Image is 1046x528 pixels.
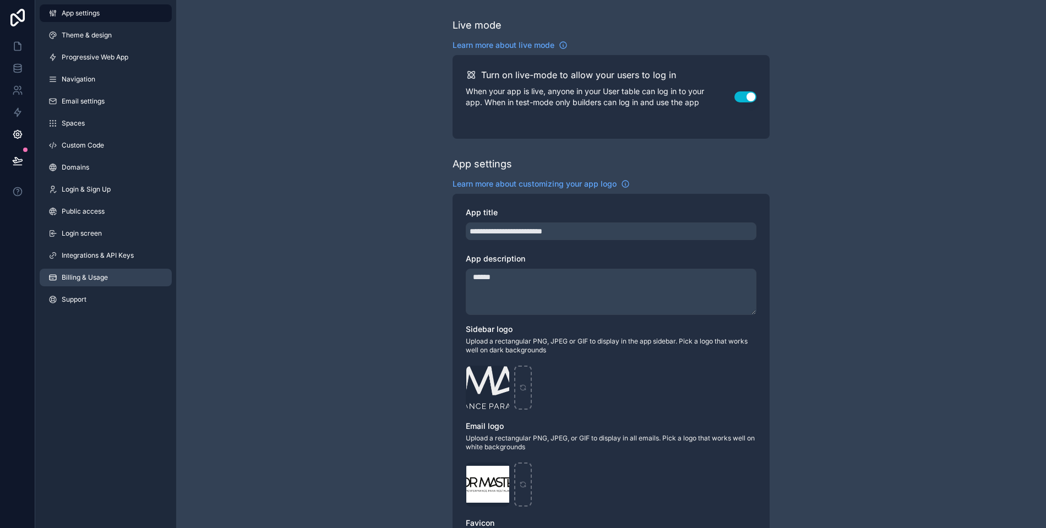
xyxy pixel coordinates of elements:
span: Login screen [62,229,102,238]
span: Domains [62,163,89,172]
span: Custom Code [62,141,104,150]
span: Upload a rectangular PNG, JPEG, or GIF to display in all emails. Pick a logo that works well on w... [466,434,756,451]
div: App settings [453,156,512,172]
span: Support [62,295,86,304]
span: Sidebar logo [466,324,513,334]
a: Learn more about customizing your app logo [453,178,630,189]
span: Learn more about live mode [453,40,554,51]
a: Spaces [40,115,172,132]
span: App description [466,254,525,263]
span: Billing & Usage [62,273,108,282]
span: Upload a rectangular PNG, JPEG or GIF to display in the app sidebar. Pick a logo that works well ... [466,337,756,355]
a: Learn more about live mode [453,40,568,51]
div: Live mode [453,18,502,33]
h2: Turn on live-mode to allow your users to log in [481,68,676,81]
span: Public access [62,207,105,216]
a: Support [40,291,172,308]
p: When your app is live, anyone in your User table can log in to your app. When in test-mode only b... [466,86,734,108]
span: Favicon [466,518,494,527]
span: App title [466,208,498,217]
a: Login screen [40,225,172,242]
a: Progressive Web App [40,48,172,66]
span: Email settings [62,97,105,106]
a: Navigation [40,70,172,88]
a: Domains [40,159,172,176]
a: Theme & design [40,26,172,44]
a: Custom Code [40,137,172,154]
span: Email logo [466,421,504,431]
span: App settings [62,9,100,18]
a: Public access [40,203,172,220]
span: Spaces [62,119,85,128]
a: Billing & Usage [40,269,172,286]
span: Progressive Web App [62,53,128,62]
a: Integrations & API Keys [40,247,172,264]
span: Integrations & API Keys [62,251,134,260]
a: App settings [40,4,172,22]
span: Theme & design [62,31,112,40]
a: Login & Sign Up [40,181,172,198]
a: Email settings [40,92,172,110]
span: Learn more about customizing your app logo [453,178,617,189]
span: Login & Sign Up [62,185,111,194]
span: Navigation [62,75,95,84]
